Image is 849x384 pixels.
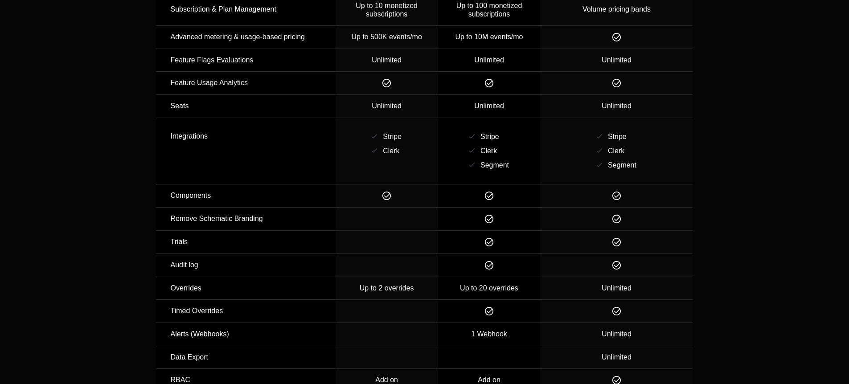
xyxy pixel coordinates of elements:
div: Up to 20 overrides [439,284,540,292]
div: Stripe [608,132,627,141]
div: Up to 10M events/mo [439,33,540,41]
div: Unlimited [336,56,438,64]
div: Clerk [480,147,497,155]
div: 1 Webhook [439,330,540,338]
div: Up to 2 overrides [336,284,438,292]
div: Unlimited [541,353,692,361]
div: Stripe [383,132,402,141]
div: Segment [480,161,509,170]
div: Unlimited [336,102,438,110]
td: Trials [156,231,335,254]
td: Seats [156,95,335,118]
div: Add on [336,376,438,384]
div: Volume pricing bands [582,2,651,17]
div: Unlimited [541,330,692,338]
td: Components [156,184,335,208]
td: Alerts (Webhooks) [156,323,335,346]
td: Audit log [156,254,335,277]
div: Subscription & Plan Management [170,2,335,17]
td: Data Export [156,346,335,369]
div: Clerk [608,147,624,155]
td: Overrides [156,277,335,300]
div: Up to 500K events/mo [336,33,438,41]
td: Feature Usage Analytics [156,72,335,95]
div: Clerk [383,147,399,155]
div: Unlimited [439,56,540,64]
div: Segment [608,161,636,170]
div: Up to 10 monetized subscriptions [336,2,438,18]
div: Stripe [480,132,499,141]
div: Add on [439,376,540,384]
div: Unlimited [541,56,692,64]
div: Unlimited [541,284,692,292]
div: Unlimited [439,102,540,110]
div: Unlimited [541,102,692,110]
span: Up to 100 monetized subscriptions [456,2,522,17]
td: Remove Schematic Branding [156,208,335,231]
td: Timed Overrides [156,300,335,323]
div: Integrations [170,132,335,140]
td: Feature Flags Evaluations [156,49,335,72]
td: Advanced metering & usage-based pricing [156,26,335,49]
